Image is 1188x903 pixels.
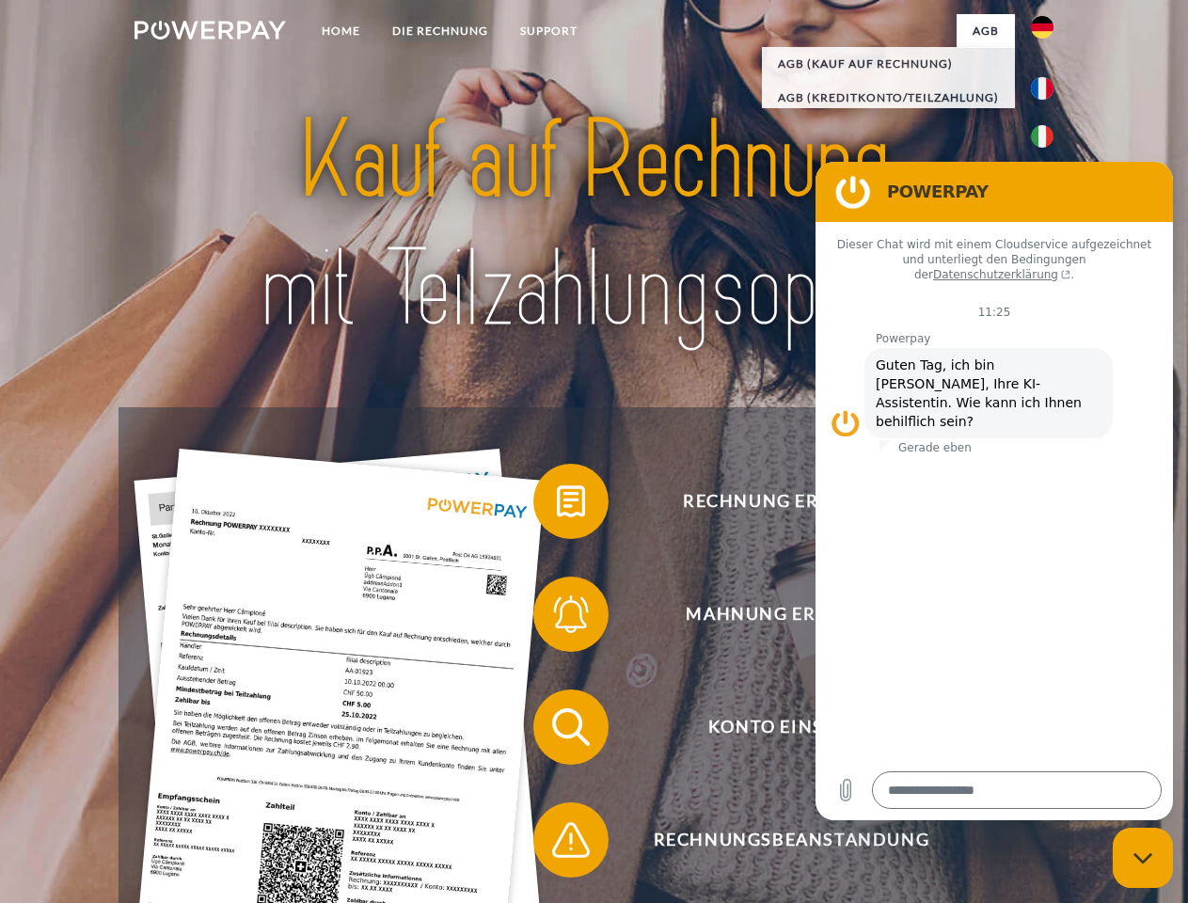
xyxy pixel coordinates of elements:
[180,90,1008,360] img: title-powerpay_de.svg
[135,21,286,40] img: logo-powerpay-white.svg
[1031,125,1053,148] img: it
[547,704,594,751] img: qb_search.svg
[547,591,594,638] img: qb_bell.svg
[957,14,1015,48] a: agb
[504,14,594,48] a: SUPPORT
[533,802,1022,878] button: Rechnungsbeanstandung
[1031,77,1053,100] img: fr
[547,816,594,863] img: qb_warning.svg
[762,47,1015,81] a: AGB (Kauf auf Rechnung)
[376,14,504,48] a: DIE RECHNUNG
[561,802,1022,878] span: Rechnungsbeanstandung
[561,464,1022,539] span: Rechnung erhalten?
[306,14,376,48] a: Home
[1031,16,1053,39] img: de
[1113,828,1173,888] iframe: Schaltfläche zum Öffnen des Messaging-Fensters; Konversation läuft
[816,162,1173,820] iframe: Messaging-Fenster
[533,577,1022,652] button: Mahnung erhalten?
[547,478,594,525] img: qb_bill.svg
[762,81,1015,115] a: AGB (Kreditkonto/Teilzahlung)
[561,689,1022,765] span: Konto einsehen
[533,689,1022,765] button: Konto einsehen
[533,464,1022,539] button: Rechnung erhalten?
[561,577,1022,652] span: Mahnung erhalten?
